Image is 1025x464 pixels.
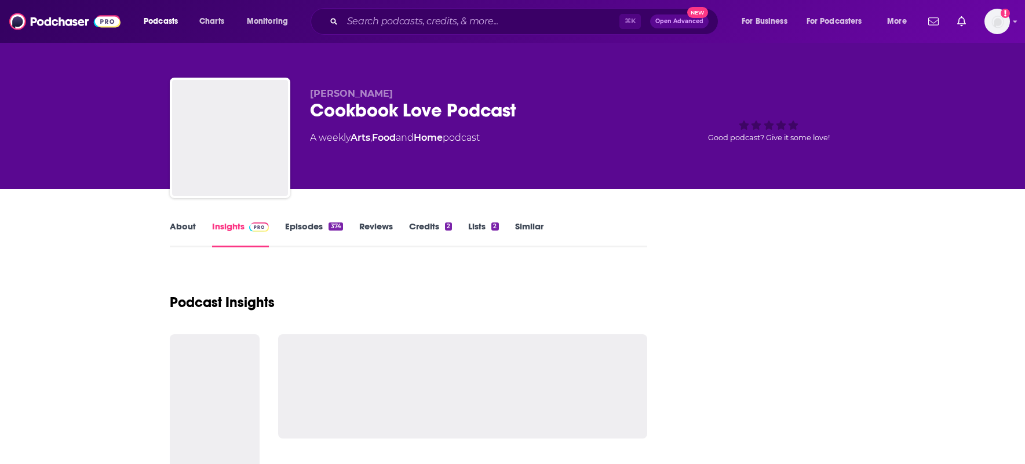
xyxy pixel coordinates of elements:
div: Search podcasts, credits, & more... [322,8,729,35]
a: Similar [515,221,543,247]
span: Open Advanced [655,19,703,24]
span: For Business [742,13,787,30]
button: open menu [136,12,193,31]
a: Credits2 [409,221,452,247]
a: Show notifications dropdown [924,12,943,31]
a: Food [372,132,396,143]
span: ⌘ K [619,14,641,29]
span: Logged in as ocharlson [984,9,1010,34]
img: Podchaser - Follow, Share and Rate Podcasts [9,10,121,32]
div: A weekly podcast [310,131,480,145]
button: open menu [879,12,921,31]
a: InsightsPodchaser Pro [212,221,269,247]
button: Show profile menu [984,9,1010,34]
button: open menu [734,12,802,31]
span: Good podcast? Give it some love! [708,133,830,142]
img: User Profile [984,9,1010,34]
a: About [170,221,196,247]
span: More [887,13,907,30]
span: [PERSON_NAME] [310,88,393,99]
div: 2 [491,222,498,231]
span: and [396,132,414,143]
a: Episodes374 [285,221,342,247]
h1: Podcast Insights [170,294,275,311]
a: Home [414,132,443,143]
button: open menu [799,12,879,31]
a: Charts [192,12,231,31]
div: 374 [329,222,342,231]
a: Show notifications dropdown [953,12,971,31]
span: Podcasts [144,13,178,30]
span: Charts [199,13,224,30]
span: , [370,132,372,143]
input: Search podcasts, credits, & more... [342,12,619,31]
span: New [687,7,708,18]
span: For Podcasters [807,13,862,30]
a: Reviews [359,221,393,247]
button: open menu [239,12,303,31]
a: Lists2 [468,221,498,247]
div: Good podcast? Give it some love! [682,88,856,160]
svg: Add a profile image [1001,9,1010,18]
div: 2 [445,222,452,231]
img: Podchaser Pro [249,222,269,232]
a: Arts [351,132,370,143]
span: Monitoring [247,13,288,30]
button: Open AdvancedNew [650,14,709,28]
